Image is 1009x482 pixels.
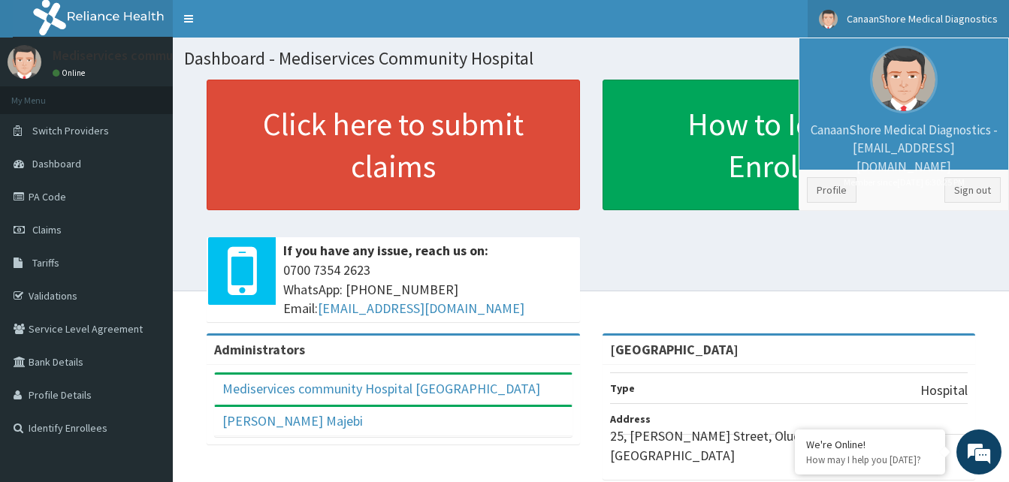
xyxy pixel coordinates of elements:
[184,49,998,68] h1: Dashboard - Mediservices Community Hospital
[807,176,1001,188] small: Member since [DATE] 6:30:25 PM
[920,381,968,400] p: Hospital
[610,341,739,358] strong: [GEOGRAPHIC_DATA]
[806,438,934,451] div: We're Online!
[222,412,363,429] a: [PERSON_NAME] Majebi
[32,256,59,270] span: Tariffs
[807,177,856,203] a: Profile
[870,46,938,113] img: User Image
[8,45,41,79] img: User Image
[318,300,524,317] a: [EMAIL_ADDRESS][DOMAIN_NAME]
[53,68,89,78] a: Online
[610,381,635,395] b: Type
[819,10,838,29] img: User Image
[847,12,998,26] span: CanaanShore Medical Diagnostics
[53,49,249,62] p: Mediservices community Hospital
[610,412,651,426] b: Address
[603,80,976,210] a: How to Identify Enrollees
[283,261,572,318] span: 0700 7354 2623 WhatsApp: [PHONE_NUMBER] Email:
[207,80,580,210] a: Click here to submit claims
[610,426,968,465] p: 25, [PERSON_NAME] Street, Olude Bus Stop, [GEOGRAPHIC_DATA]
[222,380,540,397] a: Mediservices community Hospital [GEOGRAPHIC_DATA]
[806,453,934,466] p: How may I help you today?
[32,124,109,137] span: Switch Providers
[32,157,81,170] span: Dashboard
[944,177,1001,203] a: Sign out
[283,242,488,259] b: If you have any issue, reach us on:
[32,223,62,236] span: Claims
[214,341,305,358] b: Administrators
[807,121,1001,188] p: CanaanShore Medical Diagnostics - [EMAIL_ADDRESS][DOMAIN_NAME]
